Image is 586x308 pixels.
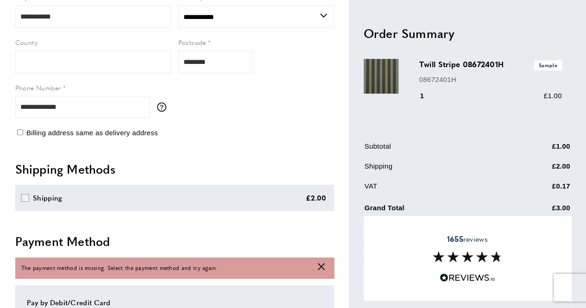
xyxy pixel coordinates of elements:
div: Shipping [33,192,62,203]
td: £0.17 [506,181,570,199]
div: 1 [419,91,437,102]
span: Postcode [178,38,206,47]
p: 08672401H [419,74,562,85]
td: Subtotal [365,141,505,159]
td: VAT [365,181,505,199]
input: Billing address same as delivery address [17,129,23,135]
h2: Payment Method [15,233,334,250]
span: Sample [534,61,562,70]
td: £1.00 [506,141,570,159]
span: £1.00 [543,92,561,100]
h3: Twill Stripe 08672401H [419,59,562,70]
strong: 1655 [447,233,463,244]
span: Billing address same as delivery address [26,129,158,137]
div: £2.00 [306,192,327,203]
td: £2.00 [506,161,570,179]
span: reviews [447,234,487,243]
img: Reviews.io 5 stars [440,273,495,282]
span: County [15,38,38,47]
img: Reviews section [433,251,502,262]
span: Phone Number [15,83,61,92]
td: Grand Total [365,201,505,221]
img: Twill Stripe 08672401H [364,59,398,94]
div: Pay by Debit/Credit Card [27,297,322,308]
h2: Shipping Methods [15,161,334,177]
span: The payment method is missing. Select the payment method and try again. [21,264,218,272]
button: More information [157,102,171,112]
h2: Order Summary [364,25,571,42]
td: £3.00 [506,201,570,221]
td: Shipping [365,161,505,179]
